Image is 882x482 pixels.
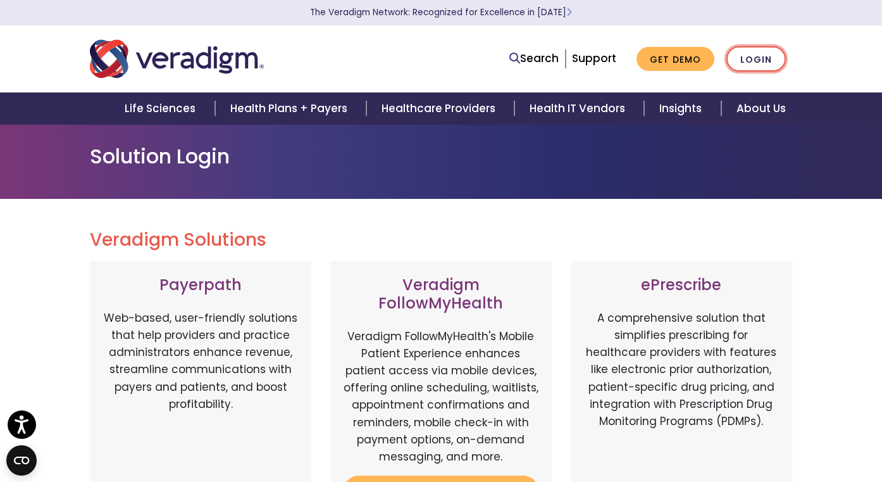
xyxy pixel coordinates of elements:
a: Search [509,50,559,67]
p: Veradigm FollowMyHealth's Mobile Patient Experience enhances patient access via mobile devices, o... [343,328,539,466]
a: Insights [644,92,721,125]
a: Health IT Vendors [514,92,644,125]
a: Health Plans + Payers [215,92,366,125]
a: Login [726,46,786,72]
a: Healthcare Providers [366,92,514,125]
a: Get Demo [637,47,714,72]
h3: Veradigm FollowMyHealth [343,276,539,313]
a: The Veradigm Network: Recognized for Excellence in [DATE]Learn More [310,6,572,18]
img: Veradigm logo [90,38,264,80]
button: Open CMP widget [6,445,37,476]
h1: Solution Login [90,144,792,168]
h3: ePrescribe [583,276,780,295]
h3: Payerpath [102,276,299,295]
h2: Veradigm Solutions [90,229,792,251]
a: Life Sciences [109,92,214,125]
p: A comprehensive solution that simplifies prescribing for healthcare providers with features like ... [583,310,780,478]
p: Web-based, user-friendly solutions that help providers and practice administrators enhance revenu... [102,310,299,478]
a: Support [572,51,616,66]
span: Learn More [566,6,572,18]
a: About Us [721,92,801,125]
